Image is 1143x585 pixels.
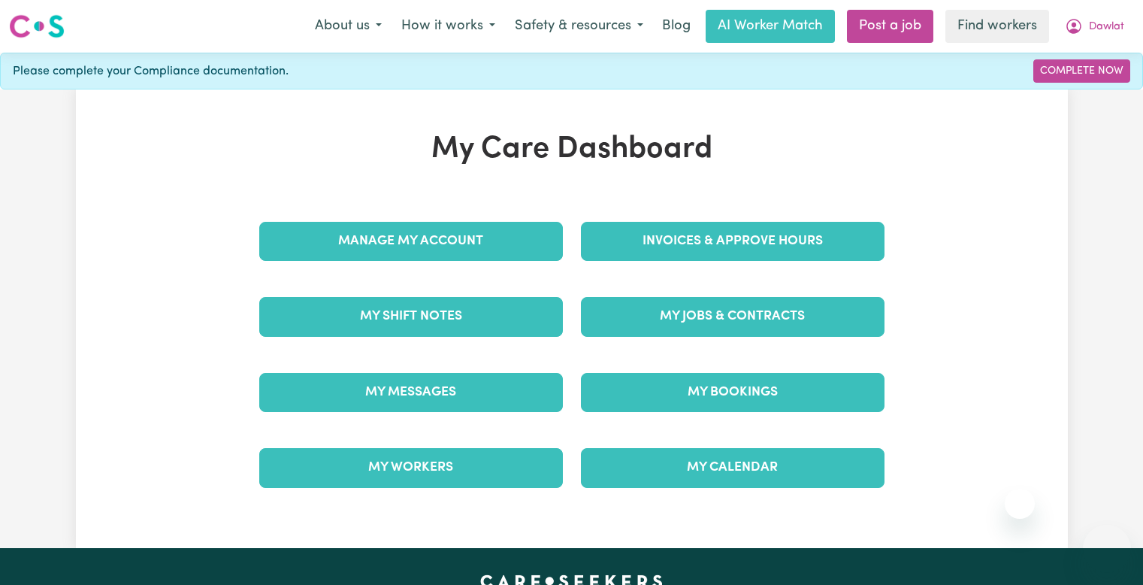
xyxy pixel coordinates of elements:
[1033,59,1130,83] a: Complete Now
[581,373,884,412] a: My Bookings
[581,297,884,336] a: My Jobs & Contracts
[305,11,392,42] button: About us
[1055,11,1134,42] button: My Account
[581,448,884,487] a: My Calendar
[9,13,65,40] img: Careseekers logo
[706,10,835,43] a: AI Worker Match
[259,448,563,487] a: My Workers
[392,11,505,42] button: How it works
[847,10,933,43] a: Post a job
[945,10,1049,43] a: Find workers
[259,297,563,336] a: My Shift Notes
[581,222,884,261] a: Invoices & Approve Hours
[653,10,700,43] a: Blog
[9,9,65,44] a: Careseekers logo
[1005,489,1035,519] iframe: Close message
[505,11,653,42] button: Safety & resources
[250,132,894,168] h1: My Care Dashboard
[1089,19,1124,35] span: Dawlat
[259,373,563,412] a: My Messages
[1083,525,1131,573] iframe: Button to launch messaging window
[259,222,563,261] a: Manage My Account
[13,62,289,80] span: Please complete your Compliance documentation.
